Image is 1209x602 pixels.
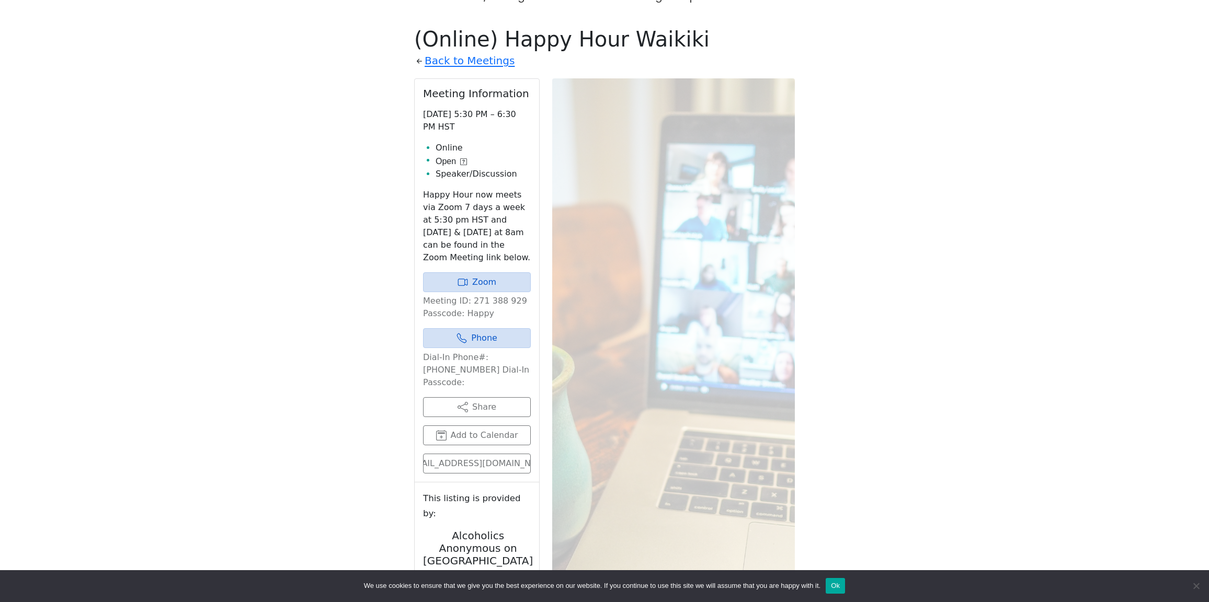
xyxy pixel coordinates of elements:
[414,27,795,52] h1: (Online) Happy Hour Waikiki
[423,272,531,292] a: Zoom
[423,328,531,348] a: Phone
[423,454,531,473] a: [EMAIL_ADDRESS][DOMAIN_NAME]
[423,425,531,445] button: Add to Calendar
[423,529,533,567] h2: Alcoholics Anonymous on [GEOGRAPHIC_DATA]
[423,351,531,389] p: Dial-In Phone#: [PHONE_NUMBER] Dial-In Passcode:
[425,52,515,70] a: Back to Meetings
[1191,581,1201,591] span: No
[826,578,845,594] button: Ok
[423,108,531,133] p: [DATE] 5:30 PM – 6:30 PM HST
[423,491,531,521] small: This listing is provided by:
[436,155,456,168] span: Open
[436,155,467,168] button: Open
[423,87,531,100] h2: Meeting Information
[436,168,531,180] li: Speaker/Discussion
[423,397,531,417] button: Share
[436,142,531,154] li: Online
[364,581,820,591] span: We use cookies to ensure that we give you the best experience on our website. If you continue to ...
[423,295,531,320] p: Meeting ID: 271 388 929 Passcode: Happy
[423,189,531,264] p: Happy Hour now meets via Zoom 7 days a week at 5:30 pm HST and [DATE] & [DATE] at 8am can be foun...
